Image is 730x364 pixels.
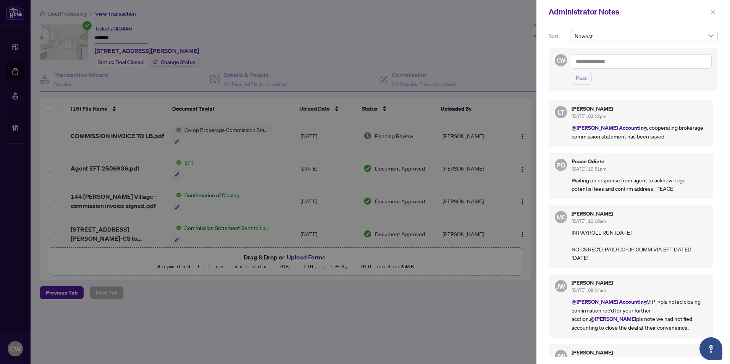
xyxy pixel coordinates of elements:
[572,218,606,224] span: [DATE], 10:18am
[557,107,565,118] span: LT
[572,176,707,193] p: Waiting on response from agent to acknowledge potential fees and confirm address- PEACE
[556,159,565,170] span: PO
[572,113,606,119] span: [DATE], 02:12pm
[572,287,606,293] span: [DATE], 09:14am
[556,56,565,64] span: CW
[572,228,707,262] p: IN PAYROLL RUN [DATE] NO CS REC’D, PAID CO-OP COMM VIA EFT DATED [DATE]
[572,159,707,164] h5: Peace Odiete
[572,166,606,172] span: [DATE], 12:51pm
[556,281,565,292] span: JW
[549,32,567,40] p: Sort:
[556,212,565,222] span: MC
[572,123,707,140] p: , cooperating brokerage commission statement has been saved
[571,72,592,85] button: Post
[549,6,708,18] div: Administrator Notes
[572,297,707,332] p: VIP->pls noted closing confirmation rec'd for your further acction. pls note we had notified acco...
[699,337,722,360] button: Open asap
[572,350,707,355] h5: [PERSON_NAME]
[572,280,707,285] h5: [PERSON_NAME]
[572,298,647,305] span: @[PERSON_NAME] Accounting
[575,30,713,42] span: Newest
[572,124,647,131] span: @[PERSON_NAME] Accounting
[556,351,565,361] span: JW
[572,211,707,216] h5: [PERSON_NAME]
[572,106,707,111] h5: [PERSON_NAME]
[590,315,636,322] span: @[PERSON_NAME]
[710,9,715,14] span: close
